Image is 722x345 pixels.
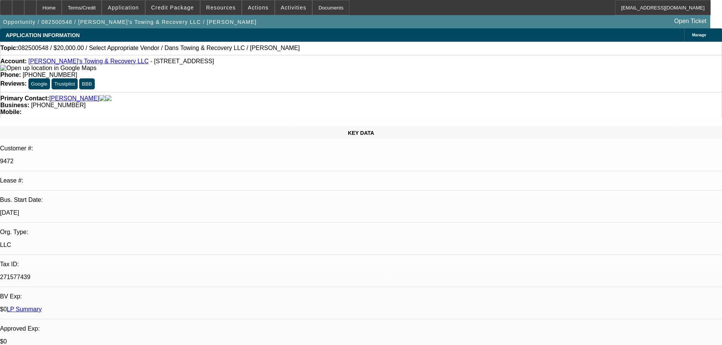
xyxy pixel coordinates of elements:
[692,33,706,37] span: Manage
[0,72,21,78] strong: Phone:
[0,109,22,115] strong: Mobile:
[0,65,96,72] img: Open up location in Google Maps
[0,45,18,52] strong: Topic:
[0,58,27,64] strong: Account:
[146,0,200,15] button: Credit Package
[52,78,77,89] button: Trustpilot
[150,58,214,64] span: - [STREET_ADDRESS]
[28,58,149,64] a: [PERSON_NAME]'s Towing & Recovery LLC
[0,95,49,102] strong: Primary Contact:
[151,5,194,11] span: Credit Package
[348,130,374,136] span: KEY DATA
[6,32,80,38] span: APPLICATION INFORMATION
[102,0,144,15] button: Application
[31,102,86,108] span: [PHONE_NUMBER]
[248,5,269,11] span: Actions
[105,95,111,102] img: linkedin-icon.png
[275,0,312,15] button: Activities
[18,45,300,52] span: 082500548 / $20,000.00 / Select Appropriate Vendor / Dans Towing & Recovery LLC / [PERSON_NAME]
[0,102,29,108] strong: Business:
[281,5,307,11] span: Activities
[28,78,50,89] button: Google
[79,78,95,89] button: BBB
[23,72,77,78] span: [PHONE_NUMBER]
[200,0,241,15] button: Resources
[671,15,709,28] a: Open Ticket
[49,95,99,102] a: [PERSON_NAME]
[0,80,27,87] strong: Reviews:
[108,5,139,11] span: Application
[242,0,274,15] button: Actions
[0,65,96,71] a: View Google Maps
[206,5,236,11] span: Resources
[3,19,257,25] span: Opportunity / 082500548 / [PERSON_NAME]'s Towing & Recovery LLC / [PERSON_NAME]
[7,306,42,312] a: LP Summary
[99,95,105,102] img: facebook-icon.png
